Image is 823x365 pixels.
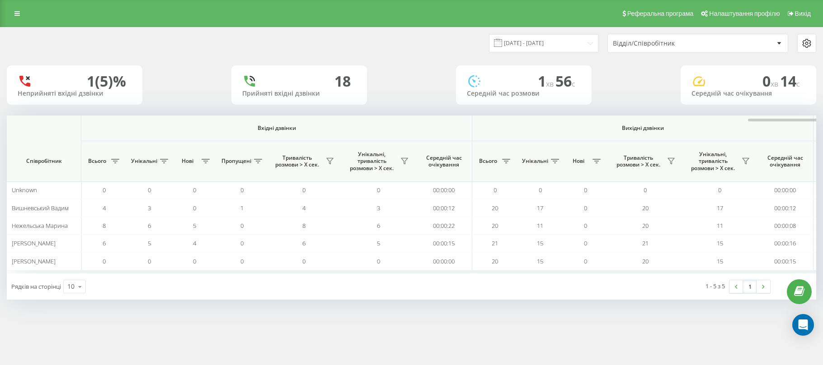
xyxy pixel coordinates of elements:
span: Середній час очікування [764,154,806,168]
span: Всього [477,157,499,165]
span: 20 [642,257,649,265]
span: 0 [584,222,587,230]
span: 15 [717,257,723,265]
span: 0 [584,239,587,247]
span: 5 [377,239,380,247]
div: 1 (5)% [87,73,126,90]
div: Відділ/Співробітник [613,40,721,47]
td: 00:00:12 [416,199,472,217]
span: 21 [492,239,498,247]
td: 00:00:00 [416,181,472,199]
span: 0 [377,257,380,265]
span: 17 [537,204,543,212]
span: Нові [176,157,199,165]
span: Пропущені [221,157,251,165]
span: 0 [193,257,196,265]
span: Рядків на сторінці [11,282,61,291]
td: 00:00:00 [416,252,472,270]
div: Неприйняті вхідні дзвінки [18,90,132,97]
span: Унікальні, тривалість розмови > Х сек. [687,151,739,172]
td: 00:00:00 [757,181,814,199]
span: 20 [492,257,498,265]
span: 0 [240,222,244,230]
span: 0 [193,204,196,212]
span: 0 [148,186,151,194]
span: 15 [537,239,543,247]
span: 6 [148,222,151,230]
span: 21 [642,239,649,247]
span: 0 [193,186,196,194]
span: 6 [103,239,106,247]
span: c [796,79,800,89]
span: 20 [492,204,498,212]
td: 00:00:15 [416,235,472,252]
span: Unknown [12,186,37,194]
span: [PERSON_NAME] [12,239,56,247]
span: Реферальна програма [627,10,694,17]
div: Прийняті вхідні дзвінки [242,90,356,97]
span: 0 [148,257,151,265]
span: 0 [302,186,306,194]
span: 0 [302,257,306,265]
span: Налаштування профілю [709,10,780,17]
span: 5 [148,239,151,247]
td: 00:00:15 [757,252,814,270]
span: 8 [302,222,306,230]
td: 00:00:16 [757,235,814,252]
span: 20 [642,222,649,230]
span: 4 [193,239,196,247]
span: Всього [86,157,108,165]
span: 6 [302,239,306,247]
span: Тривалість розмови > Х сек. [612,154,664,168]
span: 11 [717,222,723,230]
span: Вихід [795,10,811,17]
span: Унікальні [131,157,157,165]
div: Середній час очікування [691,90,805,97]
span: [PERSON_NAME] [12,257,56,265]
span: 17 [717,204,723,212]
span: Тривалість розмови > Х сек. [271,154,323,168]
td: 00:00:22 [416,217,472,235]
span: 0 [240,257,244,265]
a: 1 [743,280,757,293]
span: 56 [555,71,575,91]
span: c [572,79,575,89]
div: 18 [334,73,351,90]
td: 00:00:12 [757,199,814,217]
span: 0 [584,257,587,265]
span: 14 [780,71,800,91]
span: Середній час очікування [423,154,465,168]
span: 0 [494,186,497,194]
span: Вхідні дзвінки [105,125,448,132]
span: Унікальні, тривалість розмови > Х сек. [346,151,398,172]
span: хв [771,79,780,89]
span: 0 [644,186,647,194]
span: Унікальні [522,157,548,165]
span: 3 [377,204,380,212]
span: 15 [537,257,543,265]
span: 20 [492,222,498,230]
span: 8 [103,222,106,230]
span: Співробітник [14,157,73,165]
span: 3 [148,204,151,212]
span: 4 [302,204,306,212]
span: 0 [377,186,380,194]
span: 6 [377,222,380,230]
span: 0 [103,257,106,265]
span: Нежельська Марина [12,222,68,230]
span: 0 [240,239,244,247]
div: Середній час розмови [467,90,581,97]
span: 1 [538,71,555,91]
span: 15 [717,239,723,247]
div: Open Intercom Messenger [792,314,814,336]
span: 0 [718,186,721,194]
span: 1 [240,204,244,212]
span: 0 [584,204,587,212]
span: 0 [539,186,542,194]
div: 1 - 5 з 5 [705,282,725,291]
span: Вишневський Вадим [12,204,69,212]
span: 5 [193,222,196,230]
span: 0 [103,186,106,194]
span: хв [546,79,555,89]
span: 0 [240,186,244,194]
